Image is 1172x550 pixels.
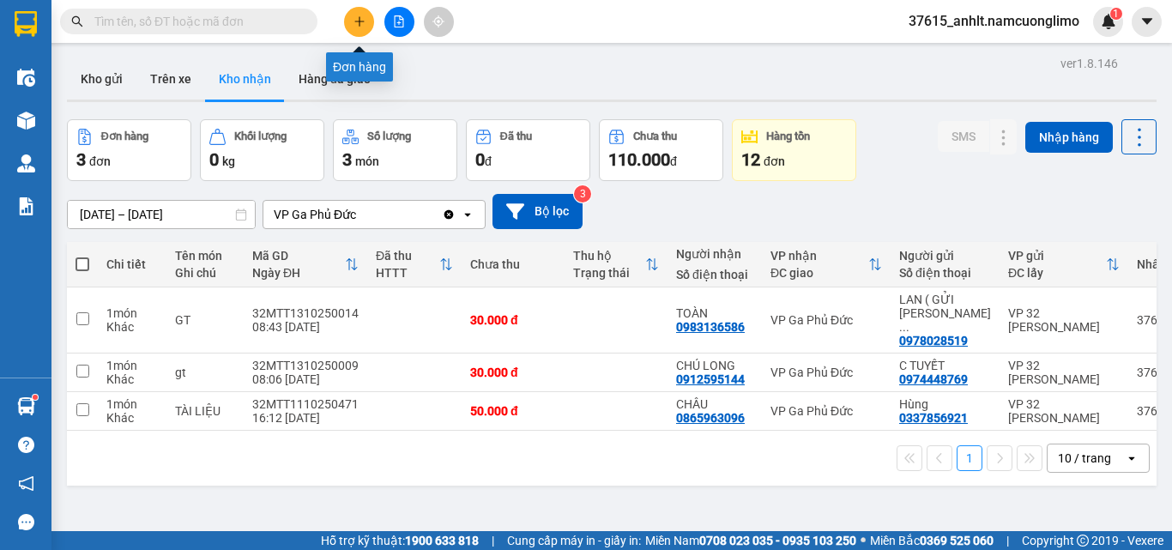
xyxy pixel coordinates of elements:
[699,534,856,547] strong: 0708 023 035 - 0935 103 250
[252,397,359,411] div: 32MTT1110250471
[367,130,411,142] div: Số lượng
[770,313,882,327] div: VP Ga Phủ Đức
[344,7,374,37] button: plus
[285,58,384,100] button: Hàng đã giao
[938,121,989,152] button: SMS
[17,154,35,172] img: warehouse-icon
[67,58,136,100] button: Kho gửi
[252,372,359,386] div: 08:06 [DATE]
[321,531,479,550] span: Hỗ trợ kỹ thuật:
[424,7,454,37] button: aim
[1132,7,1162,37] button: caret-down
[766,130,810,142] div: Hàng tồn
[899,372,968,386] div: 0974448769
[492,531,494,550] span: |
[432,15,444,27] span: aim
[633,130,677,142] div: Chưa thu
[470,404,556,418] div: 50.000 đ
[1006,531,1009,550] span: |
[252,249,345,263] div: Mã GD
[676,268,753,281] div: Số điện thoại
[1058,450,1111,467] div: 10 / trang
[15,11,37,37] img: logo-vxr
[274,206,356,223] div: VP Ga Phủ Đức
[870,531,994,550] span: Miền Bắc
[333,119,457,181] button: Số lượng3món
[770,404,882,418] div: VP Ga Phủ Đức
[101,130,148,142] div: Đơn hàng
[94,12,297,31] input: Tìm tên, số ĐT hoặc mã đơn
[645,531,856,550] span: Miền Nam
[17,69,35,87] img: warehouse-icon
[475,149,485,170] span: 0
[205,58,285,100] button: Kho nhận
[209,149,219,170] span: 0
[244,242,367,287] th: Toggle SortBy
[18,514,34,530] span: message
[899,266,991,280] div: Số điện thoại
[376,249,439,263] div: Đã thu
[470,257,556,271] div: Chưa thu
[599,119,723,181] button: Chưa thu110.000đ
[676,359,753,372] div: CHÚ LONG
[608,149,670,170] span: 110.000
[200,119,324,181] button: Khối lượng0kg
[442,208,456,221] svg: Clear value
[1025,122,1113,153] button: Nhập hàng
[160,72,717,94] li: Số nhà [STREET_ADDRESS][PERSON_NAME]
[252,306,359,320] div: 32MTT1310250014
[1101,14,1116,29] img: icon-new-feature
[175,313,235,327] div: GT
[492,194,583,229] button: Bộ lọc
[461,208,474,221] svg: open
[367,242,462,287] th: Toggle SortBy
[405,534,479,547] strong: 1900 633 818
[68,201,255,228] input: Select a date range.
[355,154,379,168] span: món
[106,411,158,425] div: Khác
[895,10,1093,32] span: 37615_anhlt.namcuonglimo
[770,249,868,263] div: VP nhận
[106,257,158,271] div: Chi tiết
[1000,242,1128,287] th: Toggle SortBy
[393,15,405,27] span: file-add
[1008,249,1106,263] div: VP gửi
[106,372,158,386] div: Khác
[160,94,717,115] li: Hotline: 1900400028
[1077,535,1089,547] span: copyright
[670,154,677,168] span: đ
[208,20,670,67] b: Công ty TNHH Trọng Hiếu Phú Thọ - Nam Cường Limousine
[106,320,158,334] div: Khác
[762,242,891,287] th: Toggle SortBy
[732,119,856,181] button: Hàng tồn12đơn
[106,306,158,320] div: 1 món
[89,154,111,168] span: đơn
[252,411,359,425] div: 16:12 [DATE]
[76,149,86,170] span: 3
[18,475,34,492] span: notification
[1060,54,1118,73] div: ver 1.8.146
[1125,451,1139,465] svg: open
[485,154,492,168] span: đ
[899,334,968,348] div: 0978028519
[136,58,205,100] button: Trên xe
[899,249,991,263] div: Người gửi
[676,411,745,425] div: 0865963096
[175,404,235,418] div: TÀI LIỆU
[67,119,191,181] button: Đơn hàng3đơn
[18,437,34,453] span: question-circle
[741,149,760,170] span: 12
[676,320,745,334] div: 0983136586
[175,366,235,379] div: gt
[106,397,158,411] div: 1 món
[17,112,35,130] img: warehouse-icon
[353,15,365,27] span: plus
[222,154,235,168] span: kg
[1008,266,1106,280] div: ĐC lấy
[1008,359,1120,386] div: VP 32 [PERSON_NAME]
[1113,8,1119,20] span: 1
[175,266,235,280] div: Ghi chú
[252,359,359,372] div: 32MTT1310250009
[770,366,882,379] div: VP Ga Phủ Đức
[920,534,994,547] strong: 0369 525 060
